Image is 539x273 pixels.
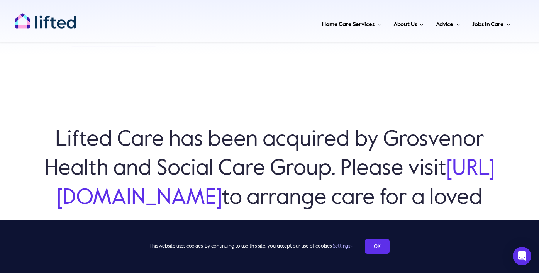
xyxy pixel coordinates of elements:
[101,12,513,35] nav: Main Menu
[365,239,390,254] a: OK
[149,240,353,253] span: This website uses cookies. By continuing to use this site, you accept our use of cookies.
[57,158,495,209] a: [URL][DOMAIN_NAME]
[322,19,374,31] span: Home Care Services
[436,19,453,31] span: Advice
[333,244,353,249] a: Settings
[39,125,500,241] h6: Lifted Care has been acquired by Grosvenor Health and Social Care Group. Please visit to arrange ...
[15,13,76,20] a: lifted-logo
[470,12,513,35] a: Jobs in Care
[391,12,426,35] a: About Us
[513,247,531,265] div: Open Intercom Messenger
[393,19,417,31] span: About Us
[320,12,383,35] a: Home Care Services
[472,19,503,31] span: Jobs in Care
[434,12,462,35] a: Advice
